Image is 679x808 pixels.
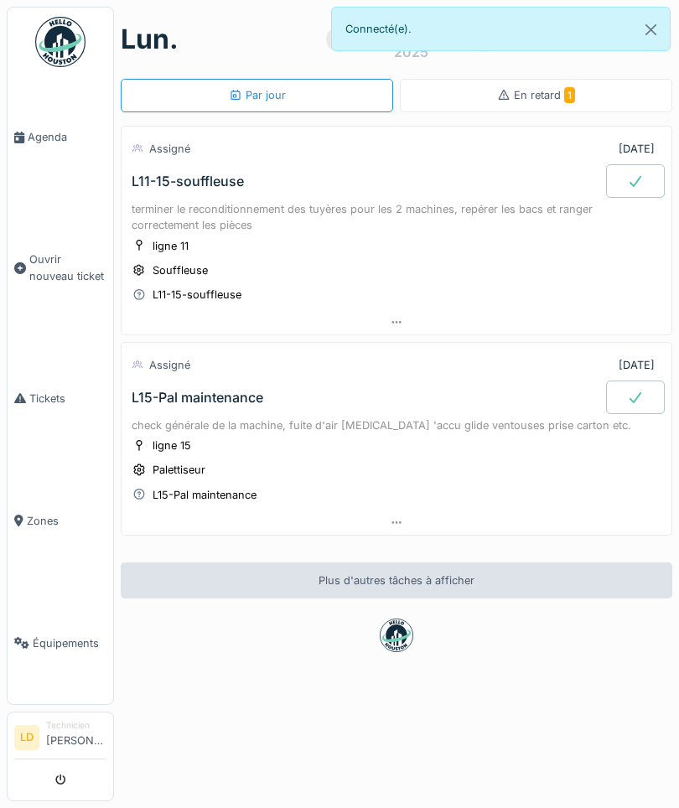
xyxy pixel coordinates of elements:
[132,390,263,406] div: L15-Pal maintenance
[331,7,671,51] div: Connecté(e).
[35,17,86,67] img: Badge_color-CXgf-gQk.svg
[380,619,413,652] img: badge-BVDL4wpA.svg
[8,337,113,459] a: Tickets
[8,76,113,199] a: Agenda
[29,251,106,283] span: Ouvrir nouveau ticket
[619,141,655,157] div: [DATE]
[149,357,190,373] div: Assigné
[28,129,106,145] span: Agenda
[153,287,241,303] div: L11-15-souffleuse
[14,725,39,750] li: LD
[46,719,106,732] div: Technicien
[132,174,244,189] div: L11-15-souffleuse
[8,459,113,582] a: Zones
[8,199,113,337] a: Ouvrir nouveau ticket
[619,357,655,373] div: [DATE]
[46,719,106,755] li: [PERSON_NAME]
[132,201,661,233] div: terminer le reconditionnement des tuyères pour les 2 machines, repérer les bacs et ranger correct...
[632,8,670,52] button: Close
[229,87,286,103] div: Par jour
[121,562,672,598] div: Plus d'autres tâches à afficher
[33,635,106,651] span: Équipements
[153,462,205,478] div: Palettiseur
[149,141,190,157] div: Assigné
[153,487,257,503] div: L15-Pal maintenance
[153,438,191,453] div: ligne 15
[153,262,208,278] div: Souffleuse
[8,582,113,704] a: Équipements
[514,89,575,101] span: En retard
[121,23,179,55] h1: lun.
[29,391,106,407] span: Tickets
[564,87,575,103] span: 1
[153,238,189,254] div: ligne 11
[14,719,106,759] a: LD Technicien[PERSON_NAME]
[132,417,661,433] div: check générale de la machine, fuite d'air [MEDICAL_DATA] 'accu glide ventouses prise carton etc.
[394,42,428,62] div: 2025
[27,513,106,529] span: Zones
